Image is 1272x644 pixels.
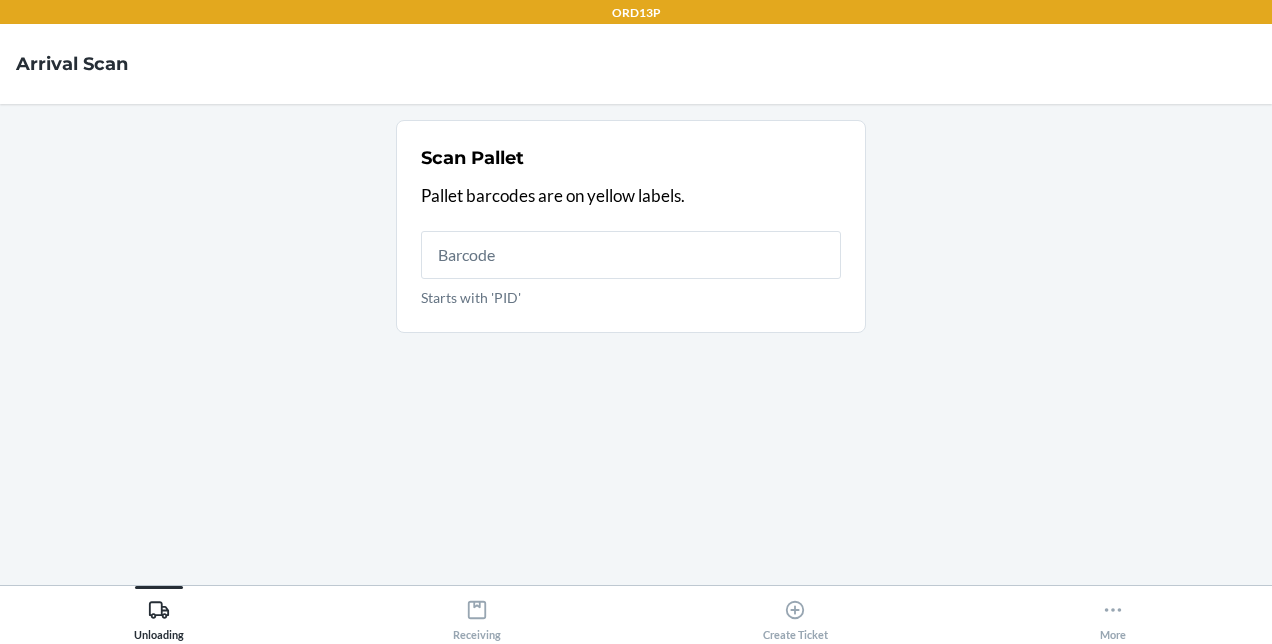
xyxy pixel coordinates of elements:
[453,591,501,641] div: Receiving
[1100,591,1126,641] div: More
[318,586,636,641] button: Receiving
[421,231,841,279] input: Starts with 'PID'
[134,591,184,641] div: Unloading
[16,51,128,77] h4: Arrival Scan
[612,4,661,22] p: ORD13P
[421,287,841,308] p: Starts with 'PID'
[954,586,1272,641] button: More
[421,183,841,209] p: Pallet barcodes are on yellow labels.
[421,145,524,171] h2: Scan Pallet
[763,591,828,641] div: Create Ticket
[636,586,954,641] button: Create Ticket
